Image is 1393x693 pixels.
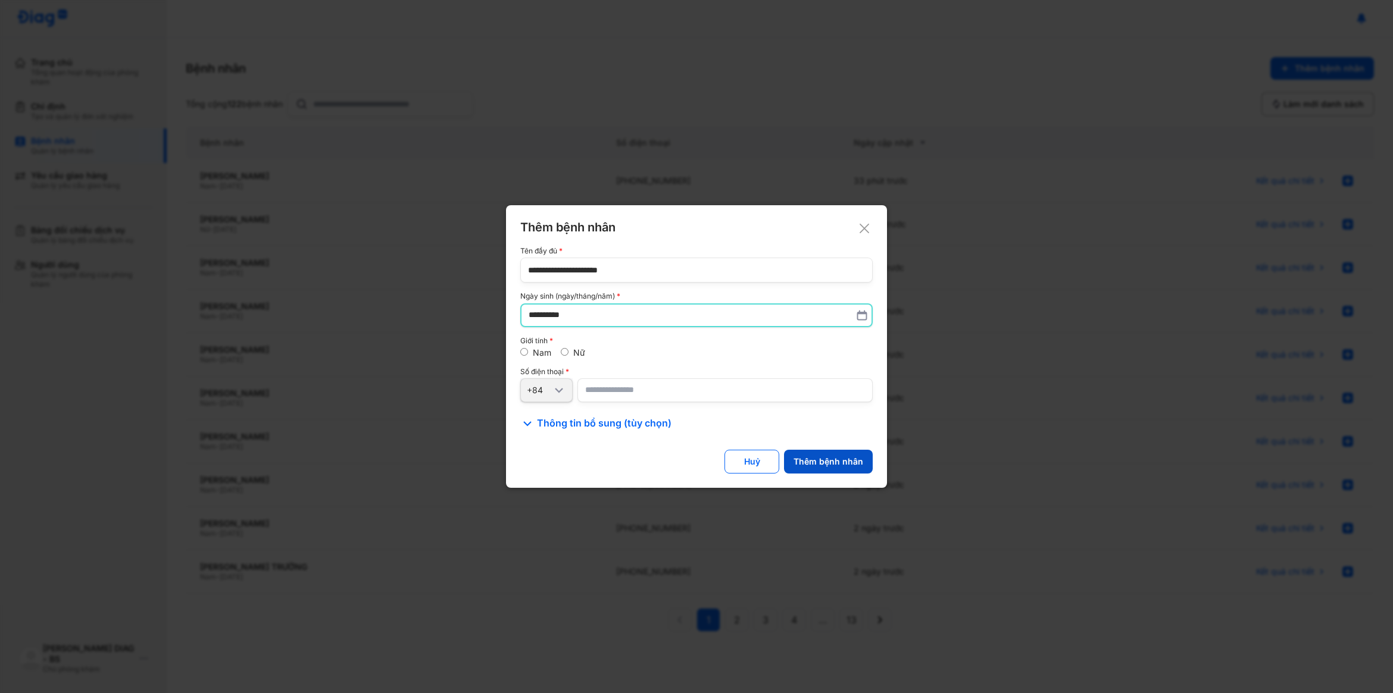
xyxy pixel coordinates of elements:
button: Huỷ [724,450,779,474]
div: Tên đầy đủ [520,247,873,255]
div: +84 [527,385,552,396]
button: Thêm bệnh nhân [784,450,873,474]
div: Giới tính [520,337,873,345]
label: Nữ [573,347,585,358]
div: Thêm bệnh nhân [794,456,863,467]
div: Ngày sinh (ngày/tháng/năm) [520,292,873,300]
div: Số điện thoại [520,368,873,376]
div: Thêm bệnh nhân [520,219,873,235]
label: Nam [533,347,551,358]
span: Thông tin bổ sung (tùy chọn) [537,416,671,431]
